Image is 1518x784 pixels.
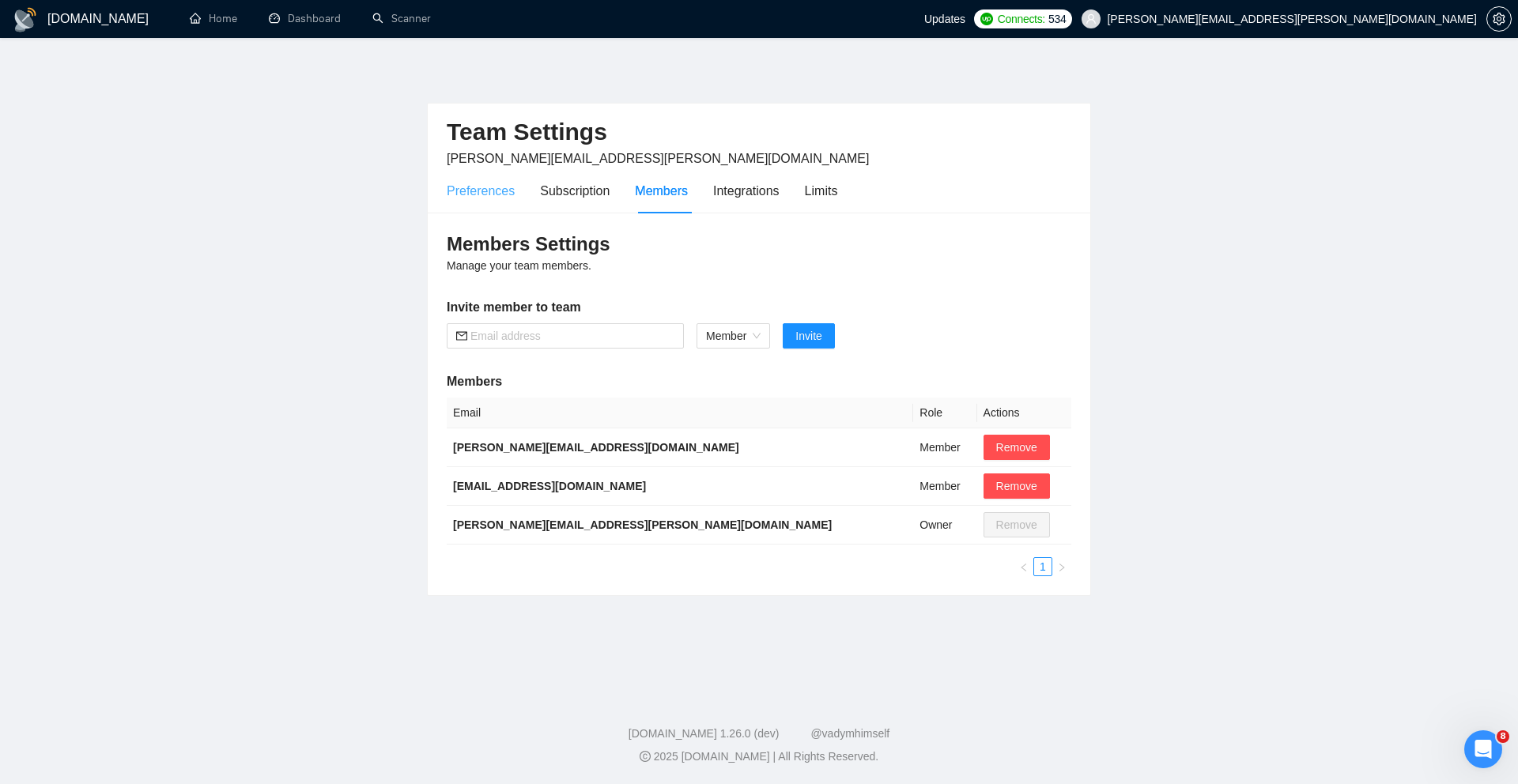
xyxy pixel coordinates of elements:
a: dashboardDashboard [269,12,341,25]
span: setting [1487,13,1511,25]
span: Updates [924,13,965,25]
input: Email address [470,327,674,345]
span: Manage your team members. [447,259,591,272]
span: 534 [1048,10,1066,28]
th: Actions [977,398,1071,428]
span: Member [706,324,761,348]
a: setting [1486,13,1512,25]
td: Member [913,428,976,467]
h2: Team Settings [447,116,1071,149]
span: Invite [795,327,821,345]
img: upwork-logo.png [980,13,993,25]
button: Invite [783,323,834,349]
li: Previous Page [1014,557,1033,576]
span: left [1019,563,1029,572]
b: [PERSON_NAME][EMAIL_ADDRESS][DOMAIN_NAME] [453,441,739,454]
td: Owner [913,506,976,545]
button: right [1052,557,1071,576]
span: user [1086,13,1097,24]
a: searchScanner [372,12,431,25]
th: Email [447,398,913,428]
span: right [1057,563,1067,572]
li: 1 [1033,557,1052,576]
b: [EMAIL_ADDRESS][DOMAIN_NAME] [453,480,646,492]
span: 8 [1497,730,1509,743]
span: [PERSON_NAME][EMAIL_ADDRESS][PERSON_NAME][DOMAIN_NAME] [447,152,869,165]
span: mail [456,330,467,341]
div: Subscription [540,181,610,201]
b: [PERSON_NAME][EMAIL_ADDRESS][PERSON_NAME][DOMAIN_NAME] [453,518,832,531]
button: setting [1486,6,1512,32]
button: Remove [984,473,1050,499]
button: Remove [984,435,1050,460]
span: Connects: [998,10,1045,28]
div: 2025 [DOMAIN_NAME] | All Rights Reserved. [13,748,1505,765]
div: Integrations [713,181,780,201]
iframe: Intercom live chat [1464,730,1502,768]
div: Members [635,181,688,201]
span: Remove [996,439,1037,456]
a: @vadymhimself [810,727,889,740]
h5: Members [447,372,1071,391]
h3: Members Settings [447,232,1071,257]
span: Remove [996,477,1037,495]
div: Preferences [447,181,515,201]
div: Limits [805,181,838,201]
a: [DOMAIN_NAME] 1.26.0 (dev) [629,727,780,740]
button: left [1014,557,1033,576]
li: Next Page [1052,557,1071,576]
img: logo [13,7,38,32]
a: 1 [1034,558,1052,575]
th: Role [913,398,976,428]
span: copyright [640,751,651,762]
td: Member [913,467,976,506]
a: homeHome [190,12,237,25]
h5: Invite member to team [447,298,1071,317]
